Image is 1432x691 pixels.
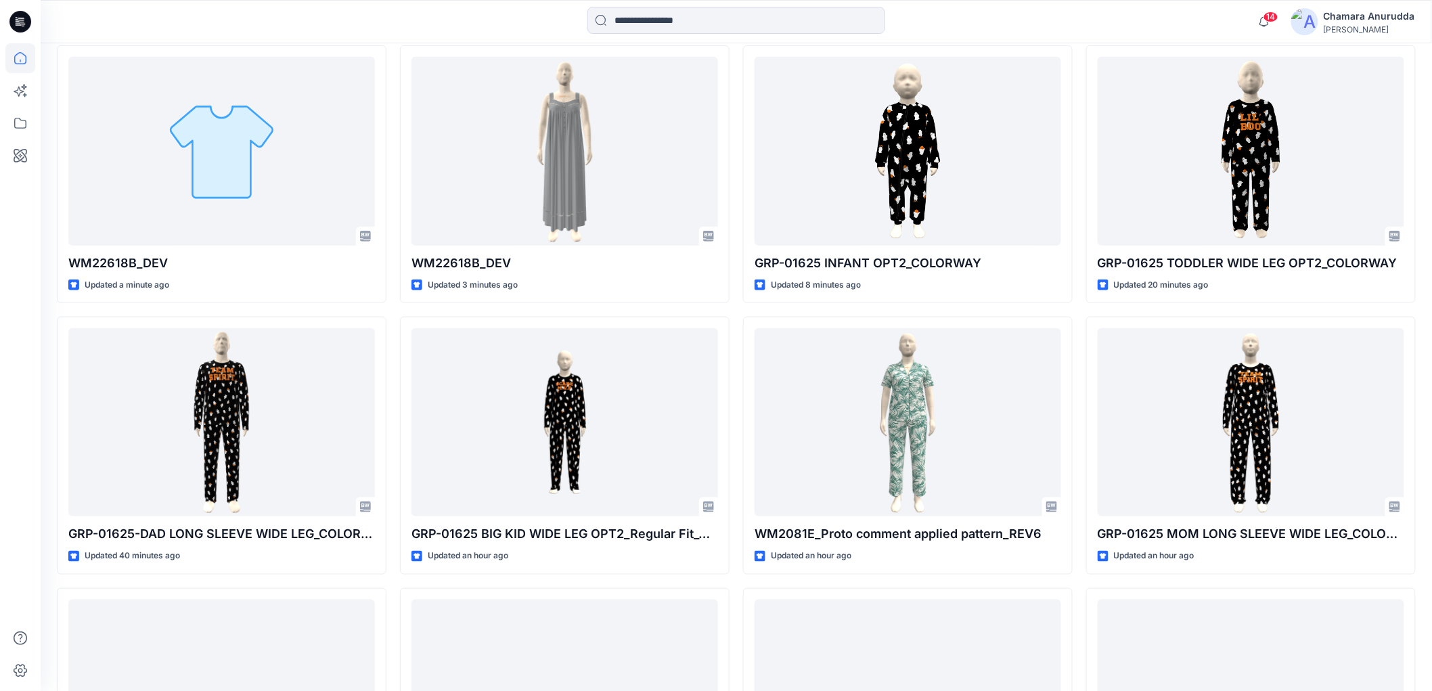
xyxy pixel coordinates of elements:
[68,254,375,273] p: WM22618B_DEV
[85,278,169,292] p: Updated a minute ago
[1114,549,1194,563] p: Updated an hour ago
[68,525,375,543] p: GRP-01625-DAD LONG SLEEVE WIDE LEG_COLORWAY
[1098,57,1404,245] a: GRP-01625 TODDLER WIDE LEG OPT2_COLORWAY
[411,57,718,245] a: WM22618B_DEV
[1114,278,1209,292] p: Updated 20 minutes ago
[68,57,375,245] a: WM22618B_DEV
[755,57,1061,245] a: GRP-01625 INFANT OPT2_COLORWAY
[771,549,851,563] p: Updated an hour ago
[428,278,518,292] p: Updated 3 minutes ago
[755,525,1061,543] p: WM2081E_Proto comment applied pattern_REV6
[428,549,508,563] p: Updated an hour ago
[1324,24,1415,35] div: [PERSON_NAME]
[411,525,718,543] p: GRP-01625 BIG KID WIDE LEG OPT2_Regular Fit_COLORWAY
[411,328,718,516] a: GRP-01625 BIG KID WIDE LEG OPT2_Regular Fit_COLORWAY
[85,549,180,563] p: Updated 40 minutes ago
[755,254,1061,273] p: GRP-01625 INFANT OPT2_COLORWAY
[411,254,718,273] p: WM22618B_DEV
[1324,8,1415,24] div: Chamara Anurudda
[1098,254,1404,273] p: GRP-01625 TODDLER WIDE LEG OPT2_COLORWAY
[755,328,1061,516] a: WM2081E_Proto comment applied pattern_REV6
[771,278,861,292] p: Updated 8 minutes ago
[1263,12,1278,22] span: 14
[1098,328,1404,516] a: GRP-01625 MOM LONG SLEEVE WIDE LEG_COLORWAY
[1098,525,1404,543] p: GRP-01625 MOM LONG SLEEVE WIDE LEG_COLORWAY
[68,328,375,516] a: GRP-01625-DAD LONG SLEEVE WIDE LEG_COLORWAY
[1291,8,1318,35] img: avatar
